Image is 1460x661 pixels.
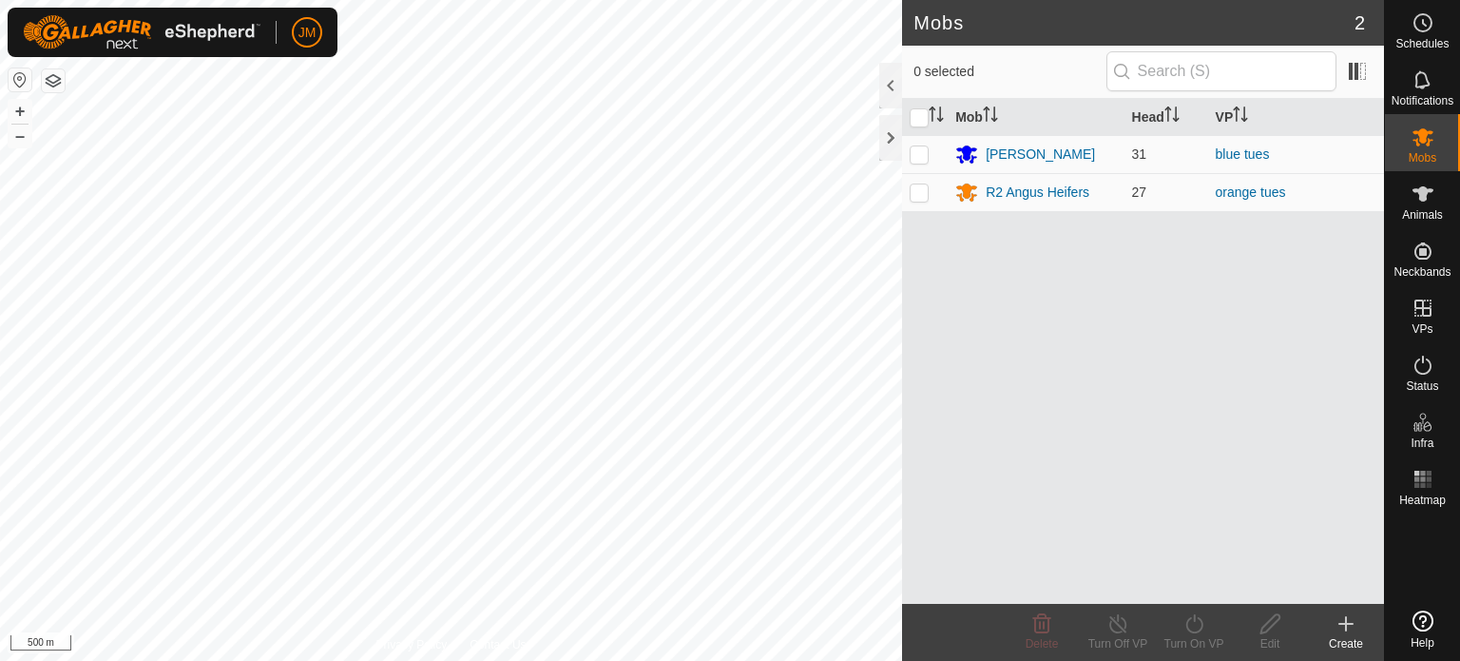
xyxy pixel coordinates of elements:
span: Animals [1402,209,1443,221]
span: 27 [1132,185,1147,200]
span: 0 selected [913,62,1105,82]
th: Mob [948,99,1124,136]
button: Reset Map [9,68,31,91]
input: Search (S) [1106,51,1336,91]
span: 2 [1354,9,1365,37]
button: – [9,125,31,147]
span: Neckbands [1393,266,1450,278]
span: Delete [1026,637,1059,651]
span: Notifications [1392,95,1453,107]
div: Create [1308,635,1384,652]
img: Gallagher Logo [23,15,260,49]
span: Schedules [1395,38,1449,49]
p-sorticon: Activate to sort [983,109,998,125]
a: blue tues [1216,146,1270,162]
div: Turn Off VP [1080,635,1156,652]
th: VP [1208,99,1384,136]
div: [PERSON_NAME] [986,145,1095,165]
span: 31 [1132,146,1147,162]
th: Head [1124,99,1208,136]
div: Edit [1232,635,1308,652]
h2: Mobs [913,11,1354,34]
span: JM [298,23,317,43]
a: Privacy Policy [376,636,448,653]
a: Contact Us [470,636,526,653]
button: Map Layers [42,69,65,92]
div: R2 Angus Heifers [986,183,1089,203]
a: Help [1385,603,1460,656]
button: + [9,100,31,123]
span: Help [1411,637,1434,649]
span: Infra [1411,437,1433,449]
p-sorticon: Activate to sort [1233,109,1248,125]
span: Mobs [1409,152,1436,164]
span: Heatmap [1399,495,1446,506]
p-sorticon: Activate to sort [929,109,944,125]
span: VPs [1412,323,1432,335]
div: Turn On VP [1156,635,1232,652]
span: Status [1406,380,1438,392]
p-sorticon: Activate to sort [1164,109,1180,125]
a: orange tues [1216,185,1286,200]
